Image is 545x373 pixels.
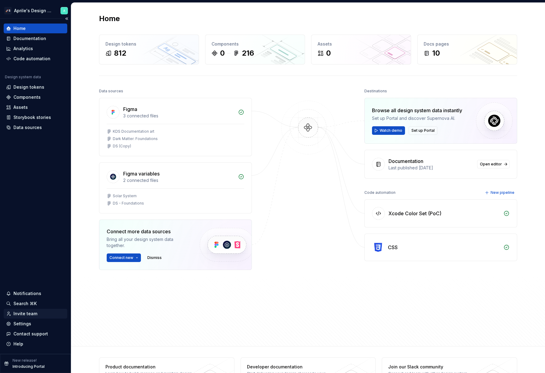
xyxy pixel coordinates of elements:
[424,41,511,47] div: Docs pages
[491,190,514,195] span: New pipeline
[4,123,67,132] a: Data sources
[388,157,423,165] div: Documentation
[372,115,462,121] div: Set up Portal and discover Supernova AI.
[4,34,67,43] a: Documentation
[113,129,154,134] div: KDS Documentation art
[477,160,510,168] a: Open editor
[4,24,67,33] a: Home
[147,255,162,260] span: Dismiss
[13,321,31,327] div: Settings
[113,201,144,206] div: DS - Foundations
[109,255,133,260] span: Connect new
[247,364,336,370] div: Developer documentation
[388,210,441,217] div: Xcode Color Set (PoC)
[4,339,67,349] button: Help
[220,48,225,58] div: 0
[13,290,41,297] div: Notifications
[61,7,68,14] img: Artem
[242,48,254,58] div: 216
[380,128,402,133] span: Watch demo
[1,4,70,17] button: 🚀SAprile's Design SystemArtem
[4,309,67,319] a: Invite team
[13,94,41,100] div: Components
[372,126,405,135] button: Watch demo
[123,177,234,183] div: 2 connected files
[107,236,189,249] div: Bring all your design system data together.
[13,124,42,131] div: Data sources
[113,136,158,141] div: Dark Matter: Foundations
[123,113,234,119] div: 3 connected files
[364,87,387,95] div: Destinations
[14,8,53,14] div: Aprile's Design System
[13,364,45,369] p: Introducing Portal
[105,364,194,370] div: Product documentation
[4,113,67,122] a: Storybook stories
[113,144,131,149] div: DS (Copy)
[318,41,405,47] div: Assets
[13,25,26,31] div: Home
[388,165,473,171] div: Last published [DATE]
[409,126,437,135] button: Set up Portal
[62,14,71,23] button: Collapse sidebar
[13,114,51,120] div: Storybook stories
[13,301,37,307] div: Search ⌘K
[205,35,305,65] a: Components0216
[4,289,67,298] button: Notifications
[13,35,46,42] div: Documentation
[13,84,44,90] div: Design tokens
[432,48,440,58] div: 10
[4,92,67,102] a: Components
[388,364,477,370] div: Join our Slack community
[99,14,120,24] h2: Home
[4,102,67,112] a: Assets
[364,188,396,197] div: Code automation
[480,162,502,167] span: Open editor
[13,341,23,347] div: Help
[4,54,67,64] a: Code automation
[99,87,123,95] div: Data sources
[388,244,398,251] div: CSS
[4,82,67,92] a: Design tokens
[13,56,50,62] div: Code automation
[99,35,199,65] a: Design tokens812
[114,48,126,58] div: 812
[99,98,252,156] a: Figma3 connected filesKDS Documentation artDark Matter: FoundationsDS (Copy)
[105,41,193,47] div: Design tokens
[483,188,517,197] button: New pipeline
[4,319,67,329] a: Settings
[123,170,160,177] div: Figma variables
[212,41,299,47] div: Components
[4,299,67,308] button: Search ⌘K
[4,44,67,54] a: Analytics
[13,104,28,110] div: Assets
[145,253,164,262] button: Dismiss
[13,311,37,317] div: Invite team
[4,329,67,339] button: Contact support
[99,162,252,213] a: Figma variables2 connected filesSolar SystemDS - Foundations
[372,107,462,114] div: Browse all design system data instantly
[13,358,37,363] p: New release!
[107,228,189,235] div: Connect more data sources
[113,194,137,198] div: Solar System
[5,75,41,79] div: Design system data
[13,46,33,52] div: Analytics
[13,331,48,337] div: Contact support
[411,128,435,133] span: Set up Portal
[311,35,411,65] a: Assets0
[326,48,331,58] div: 0
[107,253,141,262] button: Connect new
[417,35,517,65] a: Docs pages10
[123,105,137,113] div: Figma
[4,7,12,14] div: 🚀S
